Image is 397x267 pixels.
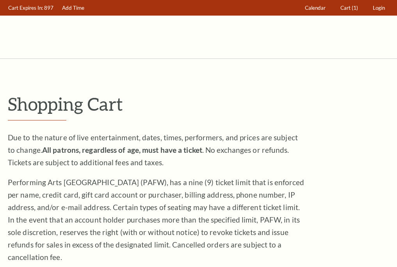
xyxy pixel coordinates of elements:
[305,5,326,11] span: Calendar
[8,133,298,167] span: Due to the nature of live entertainment, dates, times, performers, and prices are subject to chan...
[337,0,362,16] a: Cart (1)
[42,145,202,154] strong: All patrons, regardless of age, must have a ticket
[59,0,88,16] a: Add Time
[369,0,389,16] a: Login
[352,5,358,11] span: (1)
[8,176,304,263] p: Performing Arts [GEOGRAPHIC_DATA] (PAFW), has a nine (9) ticket limit that is enforced per name, ...
[301,0,329,16] a: Calendar
[44,5,53,11] span: 897
[373,5,385,11] span: Login
[8,94,389,114] p: Shopping Cart
[8,5,43,11] span: Cart Expires In:
[340,5,351,11] span: Cart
